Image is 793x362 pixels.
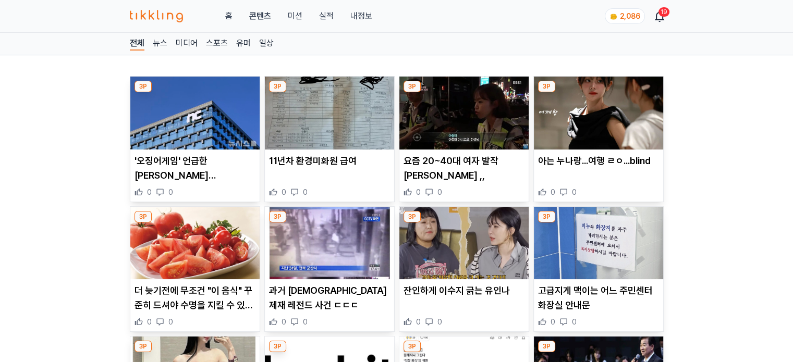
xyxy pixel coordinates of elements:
[264,76,395,202] div: 3P 11년차 환경미화원 급여 11년차 환경미화원 급여 0 0
[168,187,173,197] span: 0
[130,77,260,149] img: '오징어게임' 언급한 박병무 엔씨 대표 "아이온2 성공 자신"
[399,77,529,149] img: 요즘 20~40대 여자 발작 버튼 ,,
[176,37,198,51] a: 미디어
[572,187,577,197] span: 0
[533,76,664,202] div: 3P 아는 누나랑...여행 ㄹㅇ...blind 아는 누나랑...여행 ㄹㅇ...blind 0 0
[130,76,260,202] div: 3P '오징어게임' 언급한 박병무 엔씨 대표 "아이온2 성공 자신" '오징어게임' 언급한 [PERSON_NAME] [PERSON_NAME] "아이온2 성공 자신" 0 0
[416,187,421,197] span: 0
[269,81,286,92] div: 3P
[319,10,333,22] a: 실적
[605,8,643,24] a: coin 2,086
[533,206,664,332] div: 3P 고급지게 맥이는 어느 주민센터 화장실 안내문 고급지게 맥이는 어느 주민센터 화장실 안내문 0 0
[265,77,394,149] img: 11년차 환경미화원 급여
[404,81,421,92] div: 3P
[538,341,555,352] div: 3P
[287,10,302,22] button: 미션
[416,317,421,327] span: 0
[609,13,618,21] img: coin
[572,317,577,327] span: 0
[658,7,669,17] div: 19
[269,283,390,313] p: 과거 [DEMOGRAPHIC_DATA]제재 레전드 사건 ㄷㄷㄷ
[620,12,640,20] span: 2,086
[135,81,152,92] div: 3P
[147,317,152,327] span: 0
[437,187,442,197] span: 0
[269,211,286,222] div: 3P
[404,283,524,298] p: 잔인하게 이수지 긁는 유인나
[303,317,308,327] span: 0
[259,37,274,51] a: 일상
[206,37,228,51] a: 스포츠
[404,341,421,352] div: 3P
[399,206,529,332] div: 3P 잔인하게 이수지 긁는 유인나 잔인하게 이수지 긁는 유인나 0 0
[130,207,260,280] img: 더 늦기전에 무조건 "이 음식" 꾸준히 드셔야 수명을 지킬 수 있습니다
[225,10,232,22] a: 홈
[264,206,395,332] div: 3P 과거 사적제재 레전드 사건 ㄷㄷㄷ 과거 [DEMOGRAPHIC_DATA]제재 레전드 사건 ㄷㄷㄷ 0 0
[538,283,659,313] p: 고급지게 맥이는 어느 주민센터 화장실 안내문
[282,317,286,327] span: 0
[404,211,421,222] div: 3P
[269,341,286,352] div: 3P
[399,76,529,202] div: 3P 요즘 20~40대 여자 발작 버튼 ,, 요즘 20~40대 여자 발작 [PERSON_NAME] ,, 0 0
[130,10,184,22] img: 티끌링
[265,207,394,280] img: 과거 사적제재 레전드 사건 ㄷㄷㄷ
[399,207,529,280] img: 잔인하게 이수지 긁는 유인나
[153,37,167,51] a: 뉴스
[130,206,260,332] div: 3P 더 늦기전에 무조건 "이 음식" 꾸준히 드셔야 수명을 지킬 수 있습니다 더 늦기전에 무조건 "이 음식" 꾸준히 드셔야 수명을 지킬 수 있습니다 0 0
[269,154,390,168] p: 11년차 환경미화원 급여
[538,154,659,168] p: 아는 누나랑...여행 ㄹㅇ...blind
[147,187,152,197] span: 0
[249,10,271,22] a: 콘텐츠
[282,187,286,197] span: 0
[135,341,152,352] div: 3P
[135,154,255,183] p: '오징어게임' 언급한 [PERSON_NAME] [PERSON_NAME] "아이온2 성공 자신"
[404,154,524,183] p: 요즘 20~40대 여자 발작 [PERSON_NAME] ,,
[303,187,308,197] span: 0
[655,10,664,22] a: 19
[437,317,442,327] span: 0
[538,81,555,92] div: 3P
[538,211,555,222] div: 3P
[534,207,663,280] img: 고급지게 맥이는 어느 주민센터 화장실 안내문
[534,77,663,149] img: 아는 누나랑...여행 ㄹㅇ...blind
[551,187,555,197] span: 0
[168,317,173,327] span: 0
[130,37,144,51] a: 전체
[135,283,255,313] p: 더 늦기전에 무조건 "이 음식" 꾸준히 드셔야 수명을 지킬 수 있습니다
[551,317,555,327] span: 0
[135,211,152,222] div: 3P
[236,37,251,51] a: 유머
[350,10,372,22] a: 내정보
